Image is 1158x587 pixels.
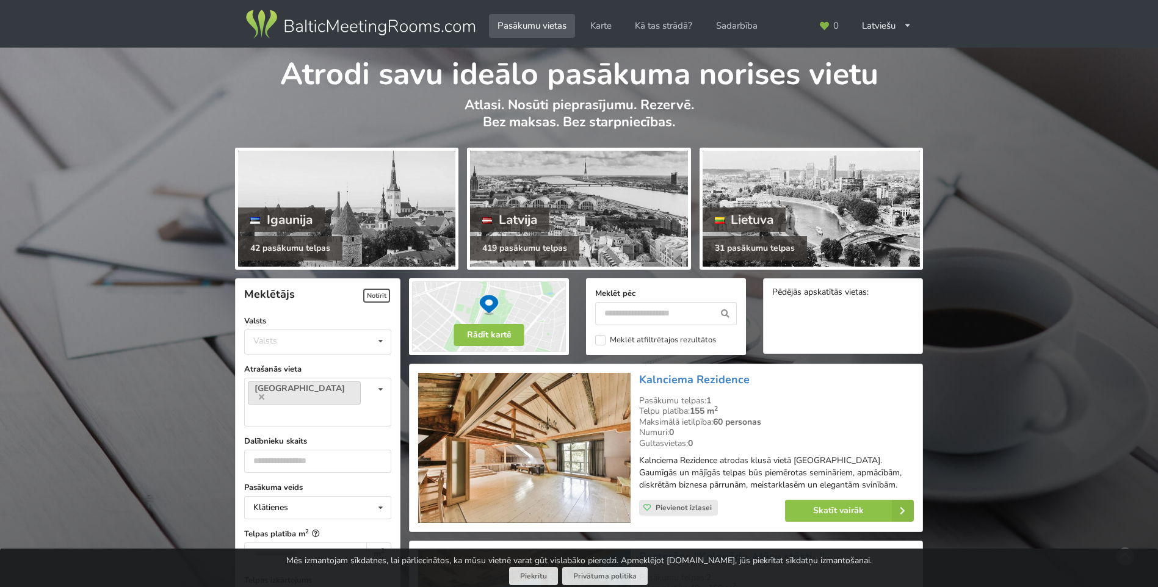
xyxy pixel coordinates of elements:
[639,372,750,387] a: Kalnciema Rezidence
[253,336,277,346] div: Valsts
[235,148,458,270] a: Igaunija 42 pasākumu telpas
[626,14,701,38] a: Kā tas strādā?
[713,416,761,428] strong: 60 personas
[669,427,674,438] strong: 0
[238,207,325,232] div: Igaunija
[454,324,524,346] button: Rādīt kartē
[639,455,914,491] p: Kalnciema Rezidence atrodas klusā vietā [GEOGRAPHIC_DATA]. Gaumīgās un mājīgās telpas būs piemēro...
[244,287,295,301] span: Meklētājs
[639,417,914,428] div: Maksimālā ietilpība:
[703,207,786,232] div: Lietuva
[305,527,309,535] sup: 2
[244,528,391,540] label: Telpas platība m
[562,567,648,586] a: Privātuma politika
[244,481,391,494] label: Pasākuma veids
[656,503,712,513] span: Pievienot izlasei
[235,48,923,94] h1: Atrodi savu ideālo pasākuma norises vietu
[244,363,391,375] label: Atrašanās vieta
[470,236,579,261] div: 419 pasākumu telpas
[690,405,718,417] strong: 155 m
[714,404,718,413] sup: 2
[595,287,737,300] label: Meklēt pēc
[639,427,914,438] div: Numuri:
[489,14,575,38] a: Pasākumu vietas
[833,21,839,31] span: 0
[639,406,914,417] div: Telpu platība:
[582,14,620,38] a: Karte
[244,435,391,447] label: Dalībnieku skaits
[509,567,558,586] button: Piekrītu
[244,315,391,327] label: Valsts
[639,438,914,449] div: Gultasvietas:
[688,438,693,449] strong: 0
[706,395,711,406] strong: 1
[707,14,766,38] a: Sadarbība
[253,503,288,512] div: Klātienes
[467,148,690,270] a: Latvija 419 pasākumu telpas
[238,236,342,261] div: 42 pasākumu telpas
[381,546,385,555] sup: 2
[418,373,630,523] img: Neierastas vietas | Rīga | Kalnciema Rezidence
[244,7,477,41] img: Baltic Meeting Rooms
[595,335,716,345] label: Meklēt atfiltrētajos rezultātos
[235,96,923,143] p: Atlasi. Nosūti pieprasījumu. Rezervē. Bez maksas. Bez starpniecības.
[409,278,569,355] img: Rādīt kartē
[470,207,549,232] div: Latvija
[772,287,914,299] div: Pēdējās apskatītās vietas:
[785,500,914,522] a: Skatīt vairāk
[703,236,807,261] div: 31 pasākumu telpas
[639,395,914,406] div: Pasākumu telpas:
[366,542,391,566] div: m
[248,381,361,405] a: [GEOGRAPHIC_DATA]
[853,14,920,38] div: Latviešu
[700,148,923,270] a: Lietuva 31 pasākumu telpas
[363,289,390,303] span: Notīrīt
